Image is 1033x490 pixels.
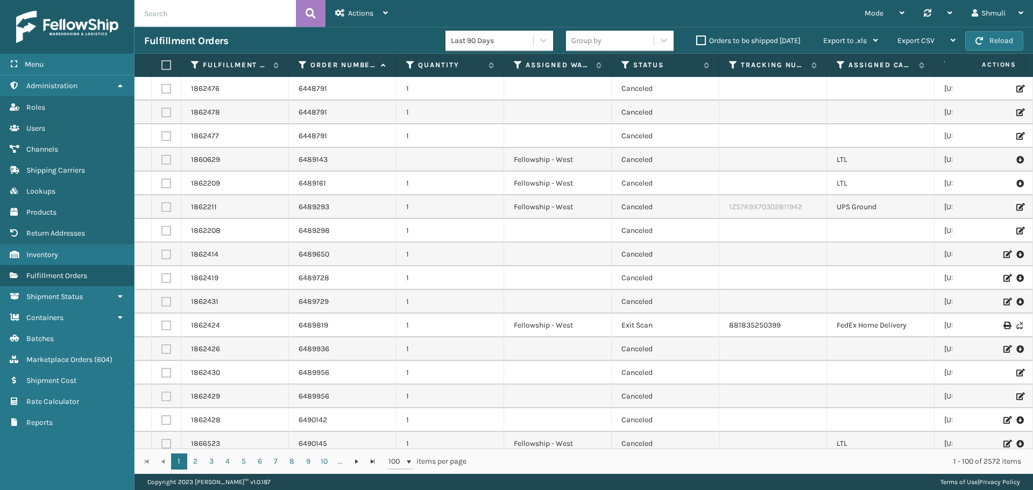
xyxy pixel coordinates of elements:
a: 6489143 [299,154,328,165]
label: Status [633,60,698,70]
label: Fulfillment Order Id [203,60,268,70]
span: Channels [26,145,58,154]
a: 6489956 [299,367,329,378]
a: 1862211 [191,202,217,212]
a: 1Z57R9X70302811942 [729,202,802,211]
td: Canceled [612,243,719,266]
a: 6489956 [299,391,329,402]
i: Edit [1016,85,1023,93]
td: LTL [827,432,935,456]
a: 6448791 [299,131,327,141]
td: LTL [827,148,935,172]
a: 6489728 [299,273,329,283]
i: Pull BOL [1016,249,1023,260]
i: Edit [1016,203,1023,211]
i: Edit [1003,345,1010,353]
a: 6448791 [299,83,327,94]
td: Canceled [612,219,719,243]
a: 1862476 [191,83,220,94]
td: UPS Ground [827,195,935,219]
i: Pull BOL [1016,296,1023,307]
span: Go to the next page [352,457,361,466]
a: Privacy Policy [979,478,1020,486]
td: 1 [397,219,504,243]
td: 1 [397,124,504,148]
a: 1862424 [191,320,220,331]
i: Edit [1003,298,1010,306]
i: Edit [1003,274,1010,282]
i: Pull BOL [1016,344,1023,354]
td: 1 [397,266,504,290]
a: 1866523 [191,438,220,449]
p: Copyright 2023 [PERSON_NAME]™ v 1.0.187 [147,474,271,490]
span: Actions [348,9,373,18]
td: 1 [397,432,504,456]
span: Rate Calculator [26,397,79,406]
span: Lookups [26,187,55,196]
span: Administration [26,81,77,90]
td: Canceled [612,266,719,290]
a: 1860629 [191,154,220,165]
a: 6489298 [299,225,330,236]
label: Assigned Warehouse [526,60,591,70]
a: Terms of Use [940,478,978,486]
img: logo [16,11,118,43]
a: ... [332,453,349,470]
i: Pull BOL [1016,154,1023,165]
a: 10 [316,453,332,470]
td: 1 [397,101,504,124]
a: 6489293 [299,202,329,212]
a: Go to the next page [349,453,365,470]
span: Users [26,124,45,133]
a: 881835250399 [729,321,781,330]
a: 9 [300,453,316,470]
td: Canceled [612,148,719,172]
span: Reports [26,418,53,427]
span: Go to the last page [369,457,377,466]
i: Pull BOL [1016,438,1023,449]
a: 3 [203,453,220,470]
td: Canceled [612,124,719,148]
a: 1862478 [191,107,220,118]
i: Edit [1016,369,1023,377]
i: Edit [1016,227,1023,235]
td: Fellowship - West [504,195,612,219]
td: Fellowship - West [504,314,612,337]
span: Mode [865,9,883,18]
a: 6490142 [299,415,327,425]
label: Quantity [418,60,483,70]
i: Pull BOL [1016,273,1023,283]
td: 1 [397,361,504,385]
a: 1862428 [191,415,221,425]
span: Menu [25,60,44,69]
span: Inventory [26,250,58,259]
label: Orders to be shipped [DATE] [696,36,801,45]
span: Roles [26,103,45,112]
td: Canceled [612,408,719,432]
label: Assigned Carrier Service [848,60,914,70]
a: 1862414 [191,249,218,260]
i: Pull BOL [1016,415,1023,425]
td: LTL [827,172,935,195]
td: Canceled [612,361,719,385]
a: 6490145 [299,438,327,449]
span: Shipment Status [26,292,83,301]
i: Pull BOL [1016,178,1023,189]
a: 1862477 [191,131,219,141]
a: 2 [187,453,203,470]
i: Edit [1016,393,1023,400]
a: 1862419 [191,273,218,283]
td: Canceled [612,195,719,219]
span: Fulfillment Orders [26,271,87,280]
div: Group by [571,35,602,46]
td: Fellowship - West [504,148,612,172]
label: Order Number [310,60,376,70]
a: 6448791 [299,107,327,118]
i: Edit [1003,251,1010,258]
a: 6489161 [299,178,326,189]
a: 5 [236,453,252,470]
button: Reload [965,31,1023,51]
i: Edit [1016,109,1023,116]
td: 1 [397,337,504,361]
td: Fellowship - West [504,172,612,195]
